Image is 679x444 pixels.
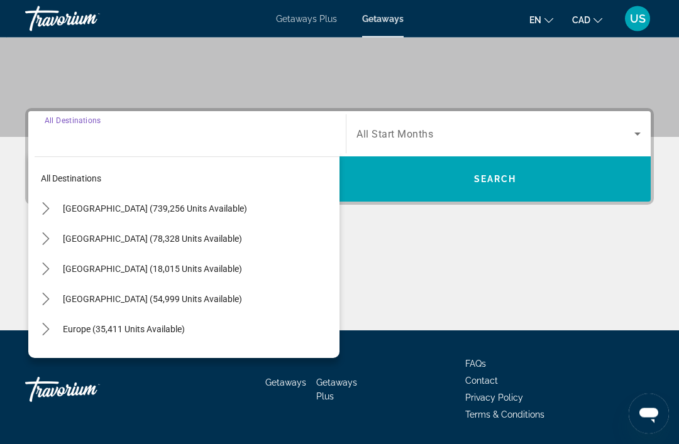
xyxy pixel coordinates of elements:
[63,295,242,305] span: [GEOGRAPHIC_DATA] (54,999 units available)
[63,234,242,244] span: [GEOGRAPHIC_DATA] (78,328 units available)
[35,289,57,311] button: Toggle Caribbean & Atlantic Islands (54,999 units available) submenu
[35,349,57,371] button: Toggle Australia (3,563 units available) submenu
[35,168,339,190] button: Select destination: All destinations
[629,394,669,434] iframe: Кнопка для запуску вікна повідомлень
[63,325,185,335] span: Europe (35,411 units available)
[35,259,57,281] button: Toggle Canada (18,015 units available) submenu
[25,3,151,35] a: Travorium
[57,318,339,341] button: Select destination: Europe (35,411 units available)
[529,11,553,29] button: Change language
[57,288,339,311] button: Select destination: Caribbean & Atlantic Islands (54,999 units available)
[465,359,486,369] a: FAQs
[25,371,151,409] a: Go Home
[45,127,329,143] input: Select destination
[356,129,433,141] span: All Start Months
[63,204,247,214] span: [GEOGRAPHIC_DATA] (739,256 units available)
[28,151,339,359] div: Destination options
[529,15,541,25] span: en
[63,264,242,274] span: [GEOGRAPHIC_DATA] (18,015 units available)
[572,15,590,25] span: CAD
[474,175,517,185] span: Search
[57,198,339,220] button: Select destination: United States (739,256 units available)
[265,378,306,388] a: Getaways
[339,157,651,202] button: Search
[35,229,57,251] button: Toggle Mexico (78,328 units available) submenu
[316,378,357,402] a: Getaways Plus
[28,112,651,202] div: Search widget
[465,393,523,403] a: Privacy Policy
[35,319,57,341] button: Toggle Europe (35,411 units available) submenu
[465,410,544,420] a: Terms & Conditions
[57,258,339,281] button: Select destination: Canada (18,015 units available)
[276,14,337,24] a: Getaways Plus
[362,14,404,24] a: Getaways
[465,376,498,386] a: Contact
[35,198,57,220] button: Toggle United States (739,256 units available) submenu
[572,11,602,29] button: Change currency
[57,228,339,251] button: Select destination: Mexico (78,328 units available)
[57,349,339,371] button: Select destination: Australia (3,563 units available)
[45,116,101,125] span: All Destinations
[621,6,654,32] button: User Menu
[41,174,101,184] span: All destinations
[630,13,646,25] span: US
